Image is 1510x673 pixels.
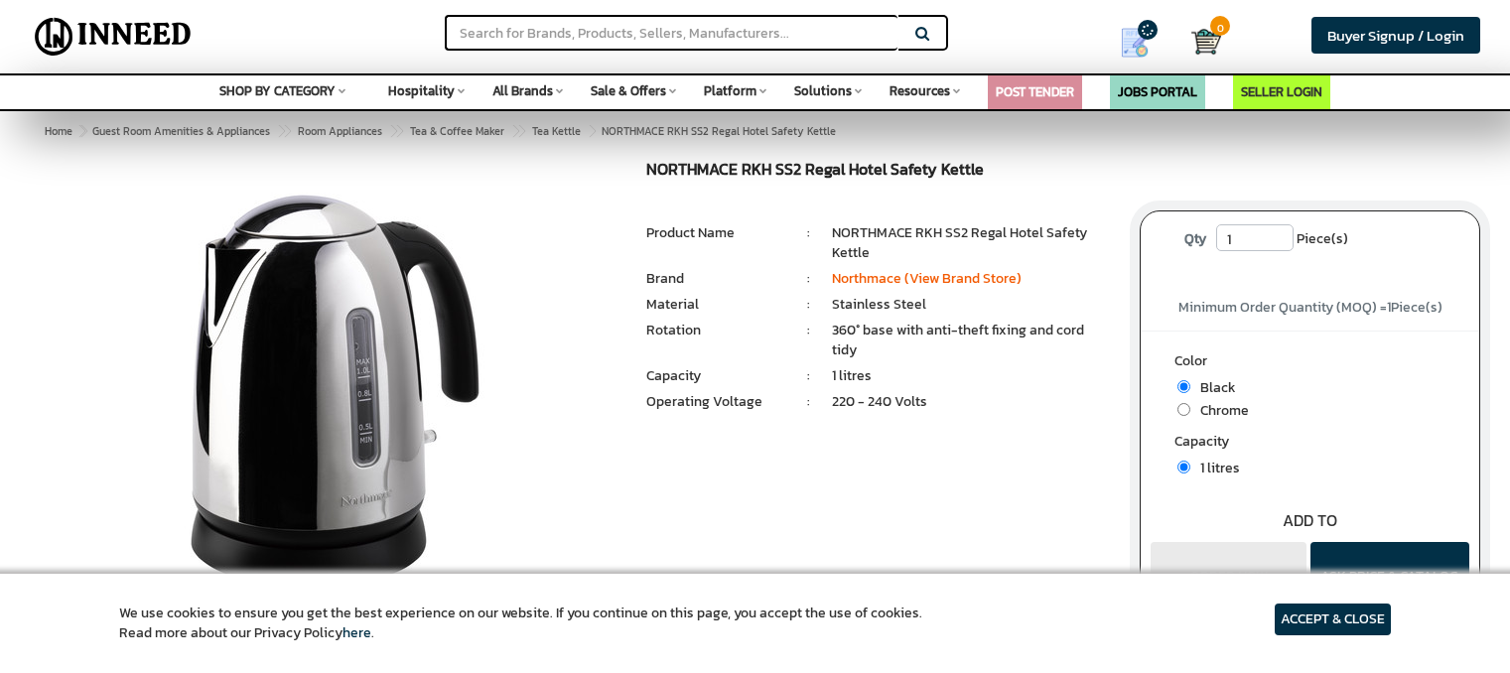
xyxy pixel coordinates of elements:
span: All Brands [492,81,553,100]
span: Hospitality [388,81,455,100]
span: Minimum Order Quantity (MOQ) = Piece(s) [1178,297,1442,318]
li: Rotation [646,321,785,340]
a: SELLER LOGIN [1241,82,1322,101]
span: > [389,119,399,143]
a: Tea Kettle [528,119,585,143]
a: Tea & Coffee Maker [406,119,508,143]
a: Guest Room Amenities & Appliances [88,119,274,143]
li: : [785,295,832,315]
span: Chrome [1190,400,1249,421]
li: Brand [646,269,785,289]
img: Cart [1191,27,1221,57]
span: > [79,123,85,139]
span: 0 [1210,16,1230,36]
span: Guest Room Amenities & Appliances [92,123,270,139]
span: Black [1190,377,1236,398]
a: JOBS PORTAL [1118,82,1197,101]
button: ASK PRICE & CATALOG [1310,542,1469,611]
span: Buyer Signup / Login [1327,24,1464,47]
li: : [785,366,832,386]
li: NORTHMACE RKH SS2 Regal Hotel Safety Kettle [832,223,1110,263]
div: ADD TO [1141,509,1479,532]
li: : [785,223,832,243]
img: Inneed.Market [27,12,200,62]
li: 360° base with anti-theft fixing and cord tidy [832,321,1110,360]
label: Qty [1174,224,1216,254]
span: NORTHMACE RKH SS2 Regal Hotel Safety Kettle [88,123,836,139]
li: Product Name [646,223,785,243]
span: 1 litres [1190,458,1240,478]
span: Room Appliances [298,123,382,139]
span: Platform [704,81,756,100]
input: Search for Brands, Products, Sellers, Manufacturers... [445,15,897,51]
span: > [277,119,287,143]
span: > [588,119,598,143]
li: Capacity [646,366,785,386]
a: Northmace (View Brand Store) [832,268,1022,289]
a: Home [41,119,76,143]
a: here [343,622,371,643]
li: 1 litres [832,366,1110,386]
a: POST TENDER [996,82,1074,101]
span: Piece(s) [1297,224,1348,254]
span: 1 [1387,297,1391,318]
li: : [785,392,832,412]
span: Sale & Offers [591,81,666,100]
a: Buyer Signup / Login [1311,17,1480,54]
li: Material [646,295,785,315]
span: Resources [890,81,950,100]
li: Stainless Steel [832,295,1110,315]
li: : [785,321,832,340]
img: Northmace Hotel Safety Kettle - Regal [143,161,503,596]
a: Room Appliances [294,119,386,143]
article: ACCEPT & CLOSE [1275,604,1391,635]
label: Capacity [1174,432,1445,457]
span: SHOP BY CATEGORY [219,81,336,100]
span: Tea Kettle [532,123,581,139]
h1: NORTHMACE RKH SS2 Regal Hotel Safety Kettle [646,161,1110,184]
label: Color [1174,351,1445,376]
article: We use cookies to ensure you get the best experience on our website. If you continue on this page... [119,604,922,643]
li: 220 - 240 Volts [832,392,1110,412]
span: Solutions [794,81,852,100]
img: Show My Quotes [1120,28,1150,58]
li: : [785,269,832,289]
span: Tea & Coffee Maker [410,123,504,139]
a: Cart 0 [1191,20,1206,64]
span: > [511,119,521,143]
a: my Quotes [1093,20,1191,66]
li: Operating Voltage [646,392,785,412]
